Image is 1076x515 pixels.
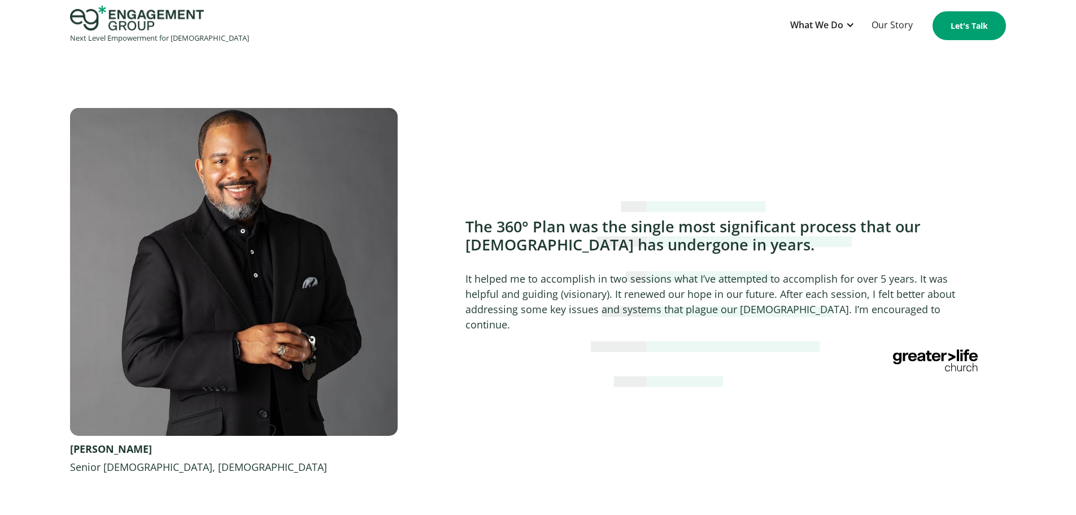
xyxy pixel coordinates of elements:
[328,92,392,105] span: Phone number
[70,108,398,436] img: Stephen Brown, Greater Life Church
[465,201,978,387] img: A generic bar graph
[328,46,384,58] span: Organization
[933,11,1006,40] a: Let's Talk
[70,6,204,31] img: Engagement Group Logo Icon
[70,460,398,475] p: Senior [DEMOGRAPHIC_DATA], [DEMOGRAPHIC_DATA]
[465,271,978,332] p: It helped me to accomplish in two sessions what I’ve attempted to accomplish for over 5 years. It...
[70,6,249,46] a: home
[893,349,978,371] img: Greater Life Church logo
[70,442,398,457] p: ‍
[785,12,860,40] div: What We Do
[70,31,249,46] div: Next Level Empowerment for [DEMOGRAPHIC_DATA]
[866,12,918,40] a: Our Story
[790,18,843,33] div: What We Do
[70,442,152,456] strong: [PERSON_NAME]
[465,218,978,254] p: The 360° Plan was the single most significant process that our [DEMOGRAPHIC_DATA] has undergone i...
